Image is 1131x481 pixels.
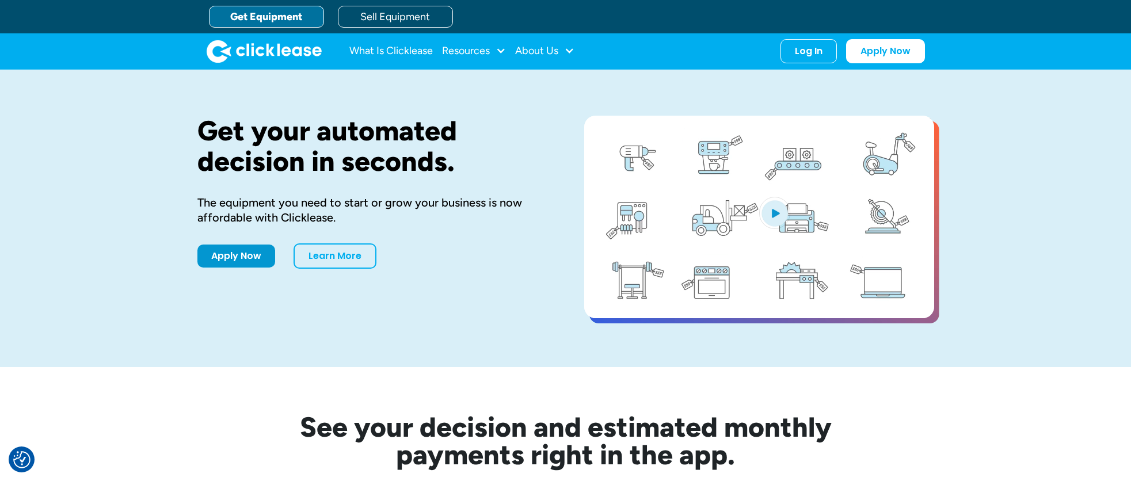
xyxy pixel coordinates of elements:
button: Consent Preferences [13,451,31,468]
img: Blue play button logo on a light blue circular background [759,197,790,229]
a: Sell Equipment [338,6,453,28]
img: Clicklease logo [207,40,322,63]
h1: Get your automated decision in seconds. [197,116,547,177]
div: Log In [795,45,822,57]
a: open lightbox [584,116,934,318]
a: Apply Now [197,245,275,268]
a: What Is Clicklease [349,40,433,63]
div: Resources [442,40,506,63]
a: Apply Now [846,39,925,63]
a: Learn More [294,243,376,269]
h2: See your decision and estimated monthly payments right in the app. [243,413,888,468]
div: About Us [515,40,574,63]
div: The equipment you need to start or grow your business is now affordable with Clicklease. [197,195,547,225]
a: home [207,40,322,63]
img: Revisit consent button [13,451,31,468]
a: Get Equipment [209,6,324,28]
